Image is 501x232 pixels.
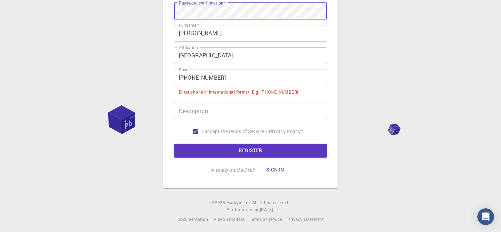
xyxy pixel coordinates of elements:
[260,207,275,212] span: [DATE] .
[250,216,282,223] a: Terms of service
[211,167,255,174] p: Already on Mat3ra?
[477,208,494,225] div: Open Intercom Messenger
[260,206,275,213] a: [DATE].
[250,216,282,222] span: Terms of service
[287,216,324,222] span: Privacy statement
[179,67,191,73] label: Phone
[214,216,244,222] span: Video Tutorials
[228,128,303,135] p: Terms of Service / Privacy Policy *
[226,200,251,205] span: Exabyte Inc.
[214,216,244,223] a: Video Tutorials
[228,128,303,135] a: Terms of Service / Privacy Policy*
[179,22,199,28] label: Fullname
[179,45,198,50] label: Affiliation
[226,206,260,213] span: Platform version
[174,144,327,158] button: REGISTER
[261,163,290,177] button: Sign in
[212,199,226,206] span: © 2025
[177,216,208,223] a: Documentation
[287,216,324,223] a: Privacy statement
[226,199,251,206] a: Exabyte Inc.
[252,199,289,206] span: All rights reserved.
[202,128,228,135] span: I accept the
[177,216,208,222] span: Documentation
[179,89,298,96] div: Enter phone in international format. E.g. [PHONE_NUMBER]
